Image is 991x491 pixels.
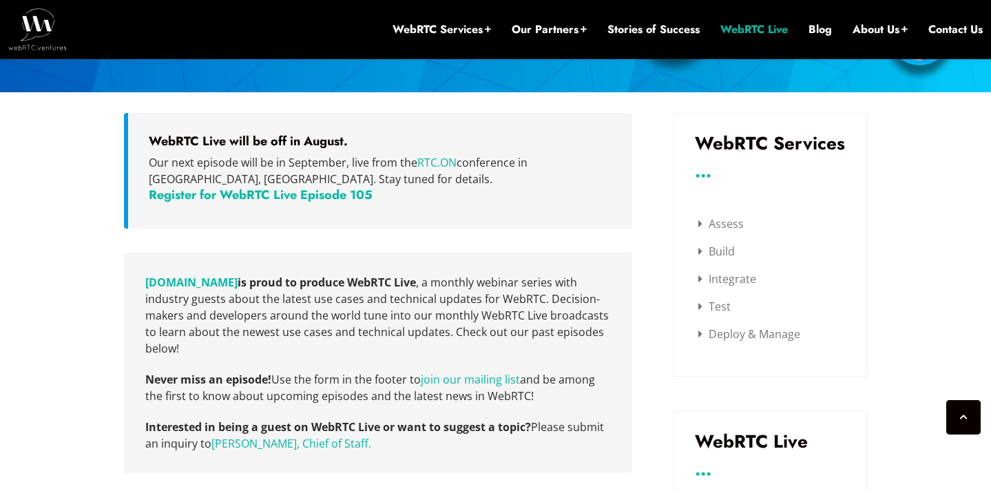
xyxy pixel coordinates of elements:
a: Test [698,299,731,314]
h3: ... [695,464,846,474]
strong: Interested in being a guest on WebRTC Live or want to suggest a topic? [145,419,531,435]
h3: ... [695,166,846,176]
a: Our Partners [512,22,587,37]
p: , a monthly webinar series with industry guests about the latest use cases and technical updates ... [145,274,611,357]
p: Please submit an inquiry to [145,419,611,452]
h3: WebRTC Services [695,134,846,152]
h5: WebRTC Live will be off in August. [149,134,612,149]
a: WebRTC Services [393,22,491,37]
a: RTC.ON [417,155,457,170]
a: [PERSON_NAME], Chief of Staff. [211,436,371,451]
p: Use the form in the footer to and be among the first to know about upcoming episodes and the late... [145,371,611,404]
a: Register for WebRTC Live Episode 105 [149,186,373,204]
a: Join our mailing list (opens in a new tab) [421,372,520,387]
h3: WebRTC Live [695,432,846,450]
a: Deploy & Manage [698,326,800,342]
a: Stories of Success [607,22,700,37]
a: Build [698,244,735,259]
a: (opens in a new tab) [145,275,238,290]
img: WebRTC.ventures [8,8,67,50]
p: Our next episode will be in September, live from the conference in [GEOGRAPHIC_DATA], [GEOGRAPHIC... [149,154,612,187]
a: WebRTC Live [720,22,788,37]
a: Contact Us [928,22,983,37]
strong: is proud to produce WebRTC Live [145,275,416,290]
a: Assess [698,216,744,231]
a: Blog [809,22,832,37]
a: Integrate [698,271,756,286]
a: About Us [853,22,908,37]
strong: Never miss an episode! [145,372,271,387]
